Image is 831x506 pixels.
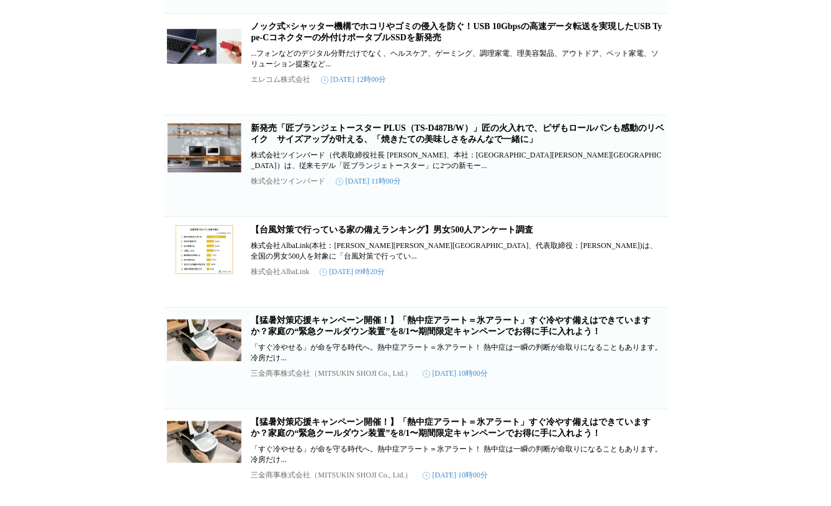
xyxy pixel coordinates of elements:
img: 新発売「匠ブランジェトースター PLUS（TS-D487B/W）」匠の火入れで、ピザもロールパンも感動のリベイク サイズアップが叶える、「焼きたての美味しさをみんなで一緒に」 [167,123,241,172]
time: [DATE] 12時00分 [321,74,387,85]
p: 「すぐ冷やせる」が命を守る時代へ。熱中症アラート＝氷アラート！ 熱中症は一瞬の判断が命取りになることもあります。冷房だけ... [251,342,665,363]
img: 【台風対策で行っている家の備えランキング】男女500人アンケート調査 [167,224,241,274]
time: [DATE] 10時00分 [423,368,488,379]
time: [DATE] 11時00分 [336,176,401,187]
a: ノック式×シャッター機構でホコリやゴミの侵入を防ぐ！USB 10Gbpsの高速データ転送を実現したUSB Type-Cコネクターの外付けポータブルSSDを新発売 [251,22,662,42]
time: [DATE] 09時20分 [320,267,385,277]
p: ...フォンなどのデジタル分野だけでなく、ヘルスケア、ゲーミング、調理家電、理美容製品、アウトドア、ペット家電、ソリューション提案など... [251,48,665,69]
img: 【猛暑対策応援キャンペーン開催！】「熱中症アラート＝氷アラート」すぐ冷やす備えはできていますか？家庭の“緊急クールダウン装置”を8/1〜期間限定キャンペーンでお得に手に入れよう！ [167,417,241,466]
p: 株式会社AlbaLink(本社：[PERSON_NAME][PERSON_NAME][GEOGRAPHIC_DATA]、代表取締役：[PERSON_NAME])は、全国の男女500人を対象に「台... [251,241,665,262]
p: 三金商事株式会社（MITSUKIN SHOJI Co., Ltd.） [251,368,413,379]
a: 【台風対策で行っている家の備えランキング】男女500人アンケート調査 [251,225,534,234]
p: 「すぐ冷やせる」が命を守る時代へ。熱中症アラート＝氷アラート！ 熱中症は一瞬の判断が命取りになることもあります。冷房だけ... [251,444,665,465]
p: エレコム株式会社 [251,74,311,85]
img: 【猛暑対策応援キャンペーン開催！】「熱中症アラート＝氷アラート」すぐ冷やす備えはできていますか？家庭の“緊急クールダウン装置”を8/1〜期間限定キャンペーンでお得に手に入れよう！ [167,315,241,365]
a: 【猛暑対策応援キャンペーン開催！】「熱中症アラート＝氷アラート」すぐ冷やす備えはできていますか？家庭の“緊急クールダウン装置”を8/1〜期間限定キャンペーンでお得に手に入れよう！ [251,316,651,336]
time: [DATE] 10時00分 [423,470,488,481]
a: 【猛暑対策応援キャンペーン開催！】「熱中症アラート＝氷アラート」すぐ冷やす備えはできていますか？家庭の“緊急クールダウン装置”を8/1〜期間限定キャンペーンでお得に手に入れよう！ [251,417,651,438]
p: 株式会社ツインバード [251,176,326,187]
img: ノック式×シャッター機構でホコリやゴミの侵入を防ぐ！USB 10Gbpsの高速データ転送を実現したUSB Type-Cコネクターの外付けポータブルSSDを新発売 [167,21,241,71]
p: 株式会社AlbaLink [251,267,310,277]
p: 三金商事株式会社（MITSUKIN SHOJI Co., Ltd.） [251,470,413,481]
p: 株式会社ツインバード（代表取締役社長 [PERSON_NAME]、本社：[GEOGRAPHIC_DATA][PERSON_NAME][GEOGRAPHIC_DATA]）は、従来モデル「匠ブランジ... [251,150,665,171]
a: 新発売「匠ブランジェトースター PLUS（TS-D487B/W）」匠の火入れで、ピザもロールパンも感動のリベイク サイズアップが叶える、「焼きたての美味しさをみんなで一緒に」 [251,123,664,144]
